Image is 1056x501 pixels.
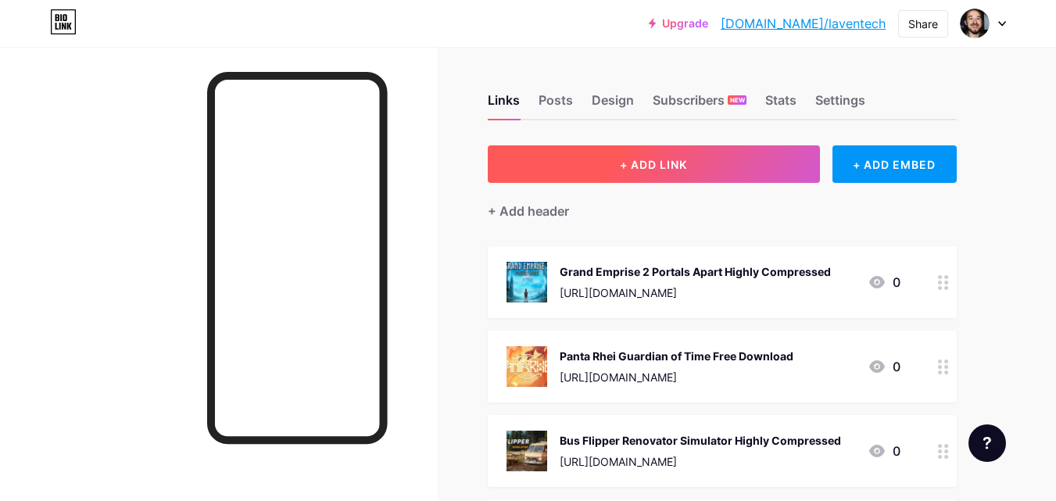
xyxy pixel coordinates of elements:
span: NEW [730,95,745,105]
img: Grand Emprise 2 Portals Apart Highly Compressed [507,262,547,302]
div: 0 [868,442,900,460]
button: + ADD LINK [488,145,820,183]
div: Design [592,91,634,119]
img: Bus Flipper Renovator Simulator Highly Compressed [507,431,547,471]
div: Posts [539,91,573,119]
span: + ADD LINK [620,158,687,171]
a: [DOMAIN_NAME]/laventech [721,14,886,33]
div: Links [488,91,520,119]
div: Bus Flipper Renovator Simulator Highly Compressed [560,432,841,449]
div: 0 [868,357,900,376]
div: + Add header [488,202,569,220]
div: Subscribers [653,91,746,119]
div: + ADD EMBED [832,145,957,183]
div: [URL][DOMAIN_NAME] [560,284,831,301]
div: Panta Rhei Guardian of Time Free Download [560,348,793,364]
div: 0 [868,273,900,292]
img: Panta Rhei Guardian of Time Free Download [507,346,547,387]
div: Share [908,16,938,32]
div: Grand Emprise 2 Portals Apart Highly Compressed [560,263,831,280]
div: [URL][DOMAIN_NAME] [560,369,793,385]
div: [URL][DOMAIN_NAME] [560,453,841,470]
div: Stats [765,91,796,119]
div: Settings [815,91,865,119]
a: Upgrade [649,17,708,30]
img: laventech [960,9,990,38]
